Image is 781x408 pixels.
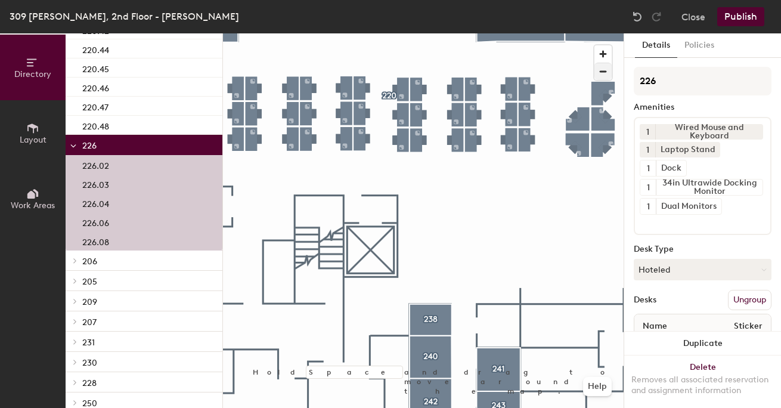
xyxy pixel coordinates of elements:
[82,256,97,267] span: 206
[82,80,109,94] p: 220.46
[82,338,95,348] span: 231
[646,126,649,138] span: 1
[728,290,771,310] button: Ungroup
[634,259,771,280] button: Hoteled
[10,9,239,24] div: 309 [PERSON_NAME], 2nd Floor - [PERSON_NAME]
[655,142,720,157] div: Laptop Stand
[624,332,781,356] button: Duplicate
[82,118,109,132] p: 220.48
[640,160,656,176] button: 1
[82,157,109,171] p: 226.02
[583,377,612,396] button: Help
[646,144,649,156] span: 1
[640,124,655,140] button: 1
[20,135,47,145] span: Layout
[82,177,109,190] p: 226.03
[82,277,97,287] span: 205
[656,180,763,195] div: 34in Ultrawide Docking Monitor
[647,200,650,213] span: 1
[647,162,650,175] span: 1
[681,7,705,26] button: Close
[640,199,656,214] button: 1
[634,245,771,254] div: Desk Type
[82,234,109,248] p: 226.08
[650,11,662,23] img: Redo
[634,103,771,112] div: Amenities
[82,297,97,307] span: 209
[82,317,97,327] span: 207
[647,181,650,194] span: 1
[82,141,97,151] span: 226
[656,199,721,214] div: Dual Monitors
[11,200,55,211] span: Work Areas
[631,375,774,396] div: Removes all associated reservation and assignment information
[677,33,721,58] button: Policies
[624,356,781,408] button: DeleteRemoves all associated reservation and assignment information
[655,124,763,140] div: Wired Mouse and Keyboard
[82,61,109,75] p: 220.45
[637,316,673,337] span: Name
[82,99,109,113] p: 220.47
[717,7,764,26] button: Publish
[82,378,97,388] span: 228
[640,180,656,195] button: 1
[635,33,677,58] button: Details
[634,295,656,305] div: Desks
[631,11,643,23] img: Undo
[82,42,109,55] p: 220.44
[82,358,97,368] span: 230
[82,196,109,209] p: 226.04
[14,69,51,79] span: Directory
[640,142,655,157] button: 1
[728,316,768,337] span: Sticker
[656,160,686,176] div: Dock
[82,215,109,228] p: 226.06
